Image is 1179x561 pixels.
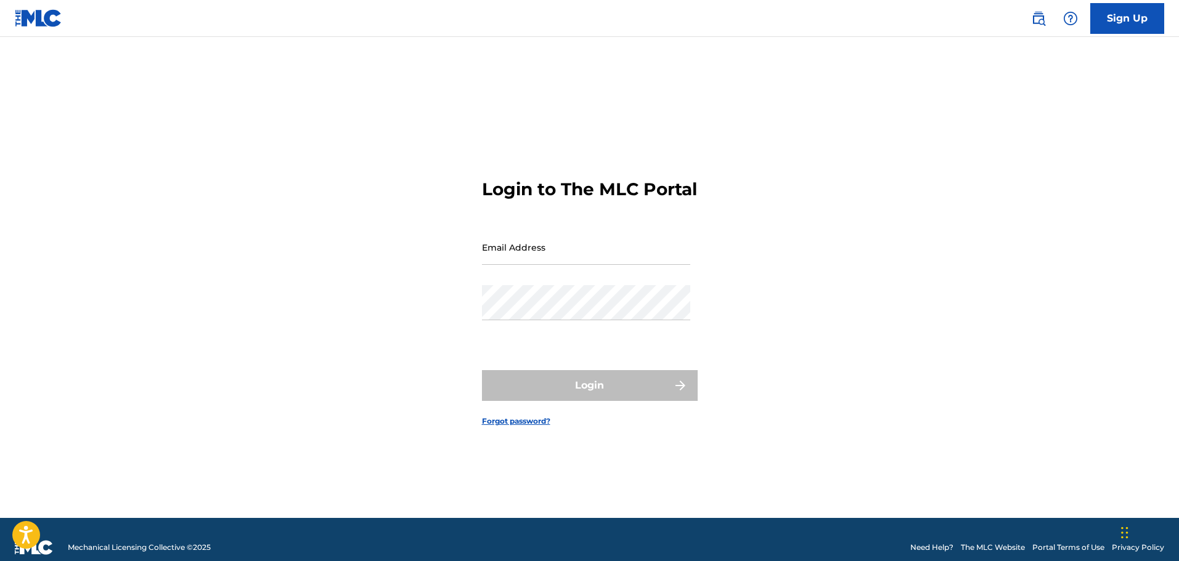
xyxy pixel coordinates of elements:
iframe: Chat Widget [1117,502,1179,561]
a: Sign Up [1090,3,1164,34]
a: Forgot password? [482,416,550,427]
h3: Login to The MLC Portal [482,179,697,200]
div: Drag [1121,514,1128,551]
a: Public Search [1026,6,1051,31]
a: Need Help? [910,542,953,553]
span: Mechanical Licensing Collective © 2025 [68,542,211,553]
img: help [1063,11,1078,26]
a: Privacy Policy [1112,542,1164,553]
div: Help [1058,6,1083,31]
a: Portal Terms of Use [1032,542,1104,553]
a: The MLC Website [961,542,1025,553]
img: search [1031,11,1046,26]
img: MLC Logo [15,9,62,27]
img: logo [15,540,53,555]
